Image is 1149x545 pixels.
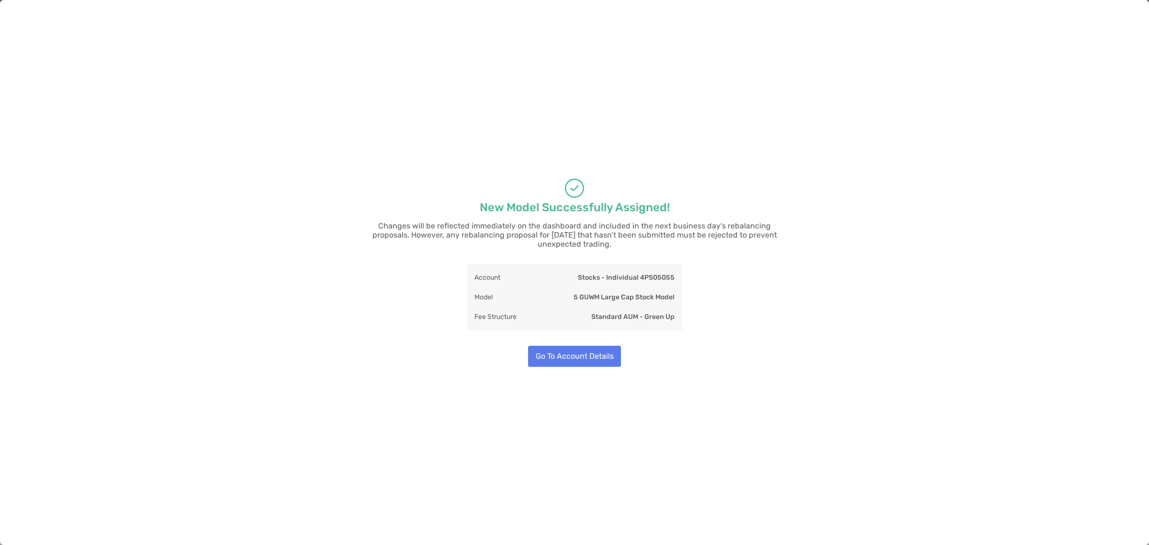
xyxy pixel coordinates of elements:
p: Changes will be reflected immediately on the dashboard and included in the next business day's re... [359,221,790,249]
p: Stocks - Individual 4PS05055 [578,272,675,284]
p: Fee Structure [474,311,517,323]
p: 5 GUWM Large Cap Stock Model [574,291,675,303]
button: Go To Account Details [528,346,621,367]
p: Model [474,291,493,303]
p: Account [474,272,500,284]
p: New Model Successfully Assigned! [480,202,670,214]
p: Standard AUM - Green Up [591,311,675,323]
